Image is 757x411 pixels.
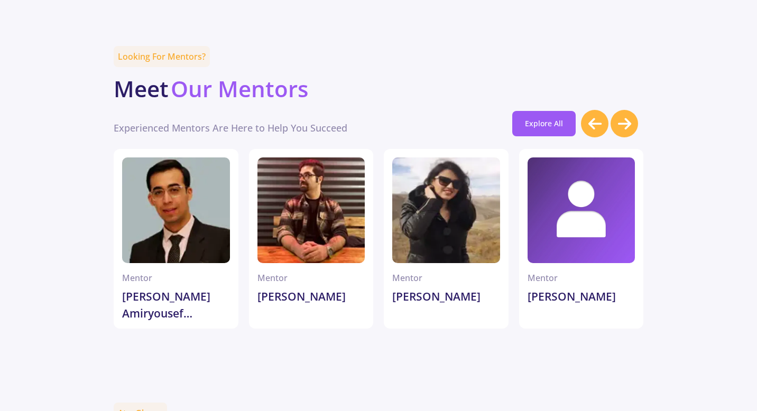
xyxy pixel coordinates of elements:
b: Meet [114,73,169,104]
p: [PERSON_NAME] Amiryousef [PERSON_NAME] [122,288,230,320]
p: [PERSON_NAME] [392,288,500,320]
b: Our Mentors [171,73,308,104]
div: Mentor [257,272,365,284]
a: Mentor[PERSON_NAME] [249,149,374,329]
div: Mentor [528,272,635,284]
p: [PERSON_NAME] [528,288,635,320]
span: Looking For Mentors? [114,46,210,67]
div: Mentor [392,272,500,284]
a: Mentor[PERSON_NAME] Amiryousef [PERSON_NAME] [114,149,238,329]
a: Mentor[PERSON_NAME] [384,149,509,329]
div: Mentor [122,272,230,284]
p: [PERSON_NAME] [257,288,365,320]
span: Experienced Mentors Are Here to Help You Succeed [114,119,347,136]
a: Explore All [512,111,576,136]
a: Mentor[PERSON_NAME] [519,149,644,329]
